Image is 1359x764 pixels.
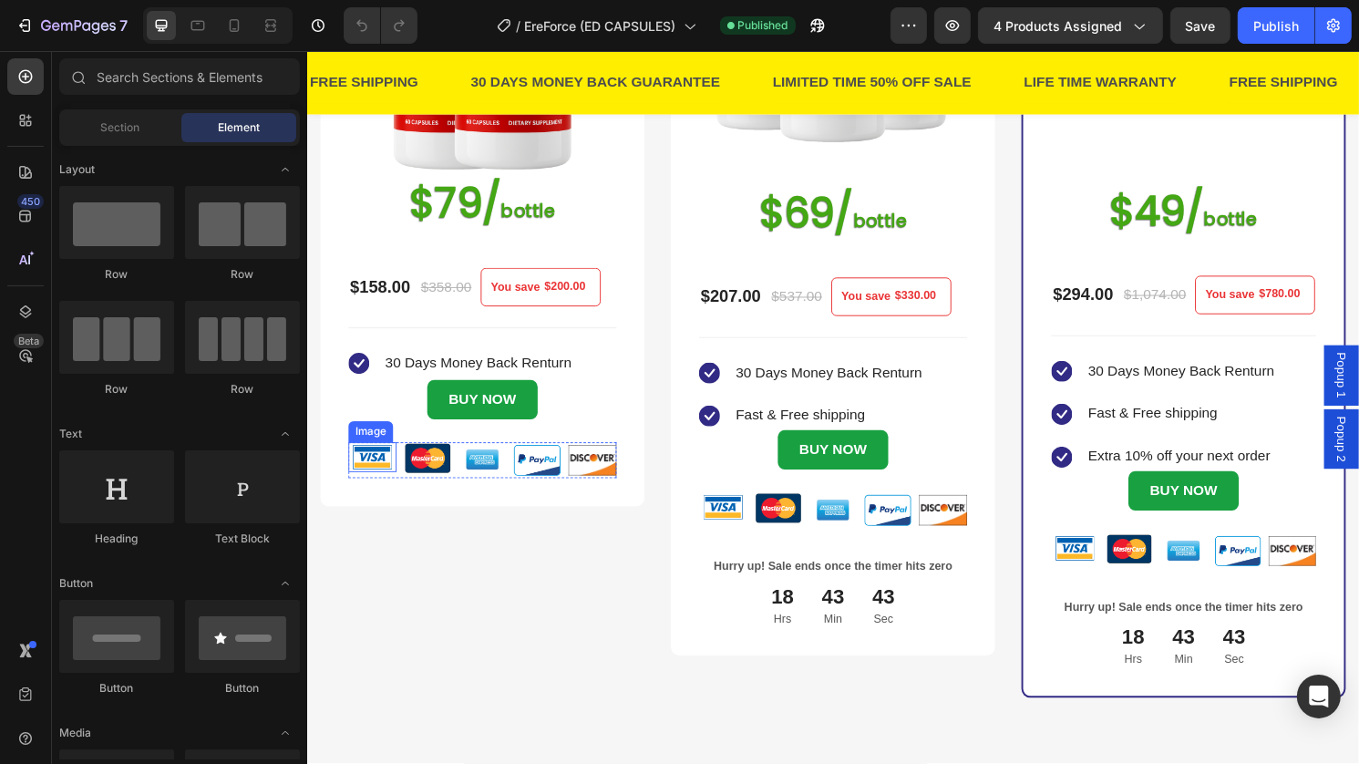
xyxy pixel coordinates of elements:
[470,139,569,198] strong: $69/
[848,625,871,643] p: Hrs
[344,7,417,44] div: Undo/Redo
[887,502,936,539] img: gempages_582972449511965336-05b15b5e-3b04-4f33-9ce6-f65cbd754eab.webp
[307,51,1359,764] iframe: Design area
[271,419,300,449] span: Toggle open
[7,7,136,44] button: 7
[465,459,515,492] img: gempages_582972449511965336-f05fc8b9-3101-4b5b-b494-9c2b17443d18.webp
[189,234,245,258] div: You save
[100,408,150,440] img: gempages_582972449511965336-f05fc8b9-3101-4b5b-b494-9c2b17443d18.webp
[407,459,458,490] img: gempages_582972449511965336-4b2e7c45-88fe-40f1-82d6-f28c7e357c39.png
[848,242,916,267] div: $1,074.00
[610,244,656,266] div: $330.00
[218,119,260,136] span: Element
[107,129,202,188] strong: $79/
[517,16,521,36] span: /
[409,528,685,546] p: Hurry up! Sale ends once the timer hits zero
[169,18,432,48] div: 30 DAYS MONEY BACK GUARANTEE
[59,266,174,283] div: Row
[59,426,82,442] span: Text
[738,17,788,34] span: Published
[525,16,676,36] span: EreForce (ED CAPSULES)
[830,502,880,534] img: gempages_582972449511965336-f05fc8b9-3101-4b5b-b494-9c2b17443d18.webp
[933,162,989,188] strong: bottle
[588,583,612,601] p: Sec
[59,575,93,592] span: Button
[185,531,300,547] div: Text Block
[535,583,559,601] p: Min
[185,266,300,283] div: Row
[489,395,603,436] button: BUY NOW
[774,502,823,533] img: gempages_582972449511965336-4b2e7c45-88fe-40f1-82d6-f28c7e357c39.png
[483,555,507,583] div: 18
[482,18,693,48] div: LIMITED TIME 50% OFF SALE
[943,502,993,540] img: gempages_582972449511965336-2605c840-ec62-4b55-81aa-f31c05ce086e.webp
[446,367,581,393] p: Fast & Free shipping
[119,15,128,36] p: 7
[14,334,44,348] div: Beta
[271,569,300,598] span: Toggle open
[900,597,923,625] div: 43
[876,445,946,471] div: BUY NOW
[59,725,91,741] span: Media
[522,459,572,497] img: gempages_582972449511965336-05b15b5e-3b04-4f33-9ce6-f65cbd754eab.webp
[1186,18,1216,34] span: Save
[1,18,118,48] div: FREE SHIPPING
[1000,505,1049,537] img: gempages_582972449511965336-6e22a304-23cd-42d1-9a6c-492b6c0bfa04.webp
[481,243,538,269] div: $537.00
[535,555,559,583] div: 43
[1066,314,1085,361] span: Popup 1
[271,155,300,184] span: Toggle open
[81,313,275,339] p: 30 Days Money Back Renturn
[988,243,1035,264] div: $780.00
[978,7,1163,44] button: 4 products assigned
[835,138,933,196] strong: $49/
[636,462,686,494] img: gempages_582972449511965336-6e22a304-23cd-42d1-9a6c-492b6c0bfa04.webp
[957,18,1074,48] div: FREE SHIPPING
[17,194,44,209] div: 450
[854,438,968,479] button: BUY NOW
[579,459,629,497] img: gempages_582972449511965336-2605c840-ec62-4b55-81aa-f31c05ce086e.webp
[271,718,300,748] span: Toggle open
[511,402,582,428] div: BUY NOW
[147,350,217,377] div: BUY NOW
[407,243,474,270] div: $207.00
[1253,16,1299,36] div: Publish
[553,244,610,268] div: You save
[994,16,1122,36] span: 4 products assigned
[59,381,174,397] div: Row
[185,381,300,397] div: Row
[43,408,93,439] img: gempages_582972449511965336-4b2e7c45-88fe-40f1-82d6-f28c7e357c39.png
[59,531,174,547] div: Heading
[43,233,109,260] div: $158.00
[214,408,264,445] img: gempages_582972449511965336-2605c840-ec62-4b55-81aa-f31c05ce086e.webp
[952,625,976,643] p: Sec
[1297,675,1341,718] div: Open Intercom Messenger
[848,597,871,625] div: 18
[776,570,1047,588] p: Hurry up! Sale ends once the timer hits zero
[117,233,173,259] div: $358.00
[1238,7,1314,44] button: Publish
[446,323,640,349] p: 30 Days Money Back Renturn
[185,680,300,697] div: Button
[59,58,300,95] input: Search Sections & Elements
[245,234,292,256] div: $200.00
[125,343,239,384] button: BUY NOW
[569,164,624,190] strong: bottle
[812,365,947,391] p: Fast & Free shipping
[744,18,906,48] div: LIFE TIME WARRANTY
[158,408,208,445] img: gempages_582972449511965336-05b15b5e-3b04-4f33-9ce6-f65cbd754eab.webp
[59,161,95,178] span: Layout
[812,409,1002,436] p: Extra 10% off your next order
[588,555,612,583] div: 43
[932,243,988,266] div: You save
[952,597,976,625] div: 43
[101,119,140,136] span: Section
[483,583,507,601] p: Hrs
[1066,380,1085,428] span: Popup 2
[272,410,322,442] img: gempages_582972449511965336-6e22a304-23cd-42d1-9a6c-492b6c0bfa04.webp
[46,388,86,405] div: Image
[59,680,174,697] div: Button
[202,154,258,180] strong: bottle
[1170,7,1230,44] button: Save
[774,242,840,268] div: $294.00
